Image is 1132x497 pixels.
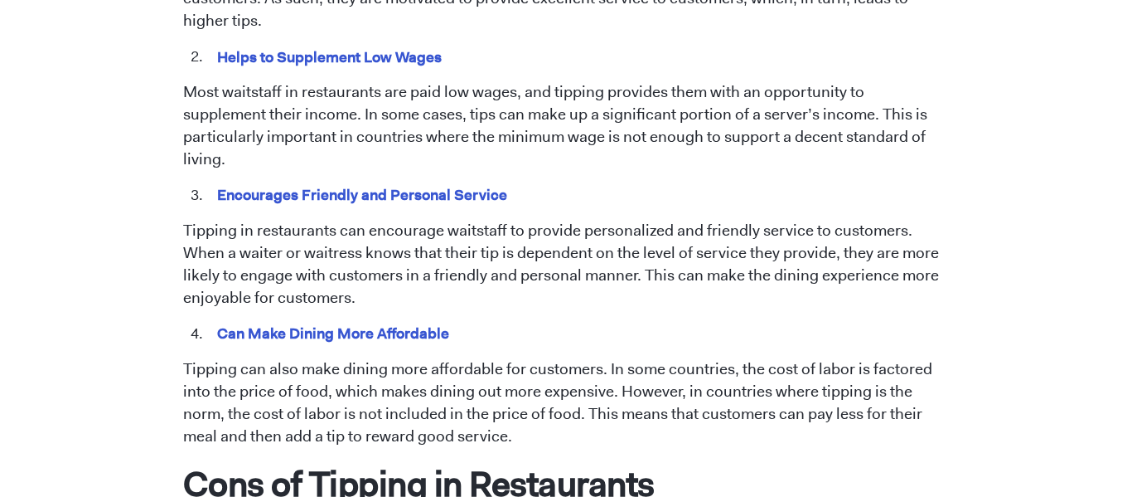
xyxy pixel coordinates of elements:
[183,220,950,309] p: Tipping in restaurants can encourage waitstaff to provide personalized and friendly service to cu...
[215,182,510,207] mark: Encourages Friendly and Personal Service
[183,81,950,171] p: Most waitstaff in restaurants are paid low wages, and tipping provides them with an opportunity t...
[215,44,445,70] mark: Helps to Supplement Low Wages
[215,320,452,346] mark: Can Make Dining More Affordable
[183,358,950,448] p: Tipping can also make dining more affordable for customers. In some countries, the cost of labor ...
